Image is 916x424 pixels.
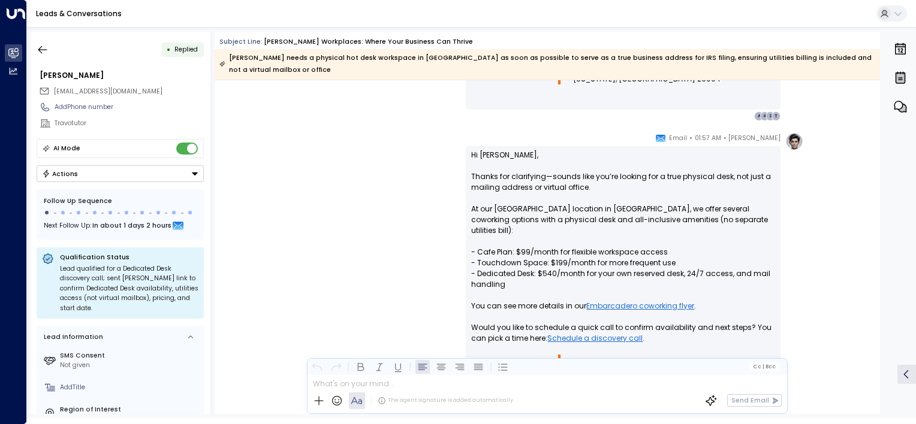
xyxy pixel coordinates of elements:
div: • [167,41,171,57]
span: [EMAIL_ADDRESS][DOMAIN_NAME] [54,87,162,96]
img: profile-logo.png [785,132,803,150]
p: Qualification Status [60,253,198,262]
span: In about 1 days 2 hours [92,220,171,233]
button: Actions [37,165,204,182]
a: Leads & Conversations [36,8,122,19]
div: Travotutor [55,119,204,128]
div: [PERSON_NAME] needs a physical hot desk workspace in [GEOGRAPHIC_DATA] as soon as possible to ser... [219,52,875,76]
div: S [766,111,775,121]
div: Actions [42,169,79,178]
span: team@travotutor.com [54,87,162,96]
span: • [724,132,727,144]
div: Button group with a nested menu [37,165,204,182]
span: [PERSON_NAME] [728,132,781,144]
div: Not given [60,361,200,370]
div: AddPhone number [55,102,204,112]
label: Region of Interest [60,405,200,414]
span: | [762,364,764,370]
div: Next Follow Up: [44,220,197,233]
div: Lead Information [41,332,103,342]
button: Cc|Bcc [749,362,779,371]
div: AddTitle [60,383,200,392]
span: Replied [174,45,198,54]
span: Subject Line: [219,37,263,46]
span: • [689,132,692,144]
p: Hi [PERSON_NAME], Thanks for clarifying—sounds like you’re looking for a true physical desk, not ... [471,150,775,355]
a: Embarcadero coworking flyer [586,301,694,311]
button: Undo [310,359,324,374]
span: 01:57 AM [695,132,721,144]
div: A [754,111,764,121]
div: T [772,111,781,121]
div: [PERSON_NAME] Workplaces: Where Your Business Can Thrive [264,37,473,47]
div: AI Mode [53,143,80,155]
div: 4 [760,111,770,121]
span: Email [669,132,687,144]
label: SMS Consent [60,351,200,361]
div: Lead qualified for a Dedicated Desk discovery call; sent [PERSON_NAME] link to confirm Dedicated ... [60,264,198,314]
button: Redo [329,359,343,374]
div: The agent signature is added automatically [378,396,513,405]
a: Schedule a discovery call [547,333,643,344]
span: Cc Bcc [753,364,776,370]
div: Follow Up Sequence [44,196,197,206]
div: [PERSON_NAME] [40,70,204,81]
